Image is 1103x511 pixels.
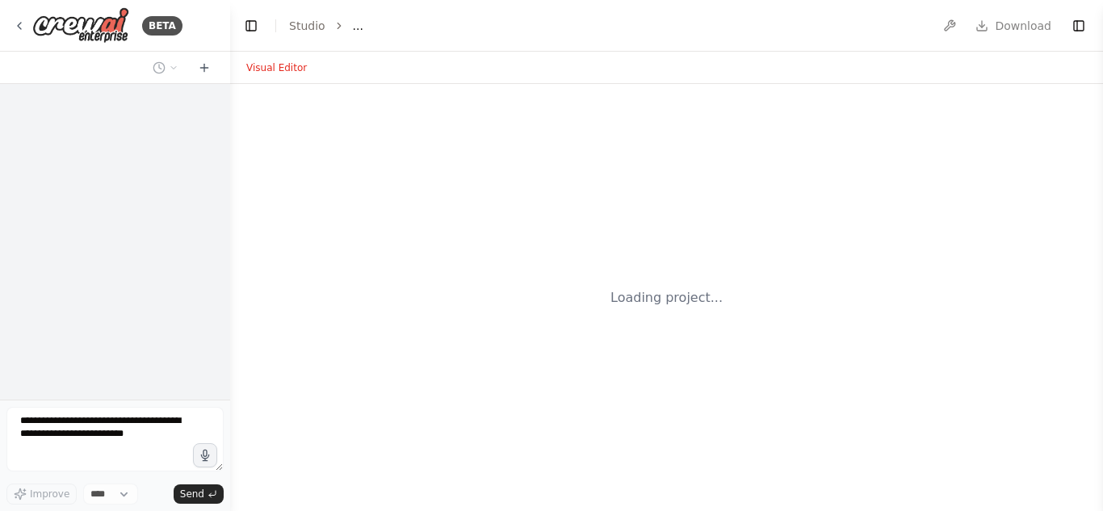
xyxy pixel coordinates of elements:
button: Improve [6,484,77,505]
span: ... [353,18,363,34]
span: Improve [30,488,69,501]
nav: breadcrumb [289,18,363,34]
button: Hide left sidebar [240,15,262,37]
button: Show right sidebar [1067,15,1090,37]
button: Switch to previous chat [146,58,185,77]
a: Studio [289,19,325,32]
button: Visual Editor [237,58,317,77]
img: Logo [32,7,129,44]
div: Loading project... [610,288,723,308]
button: Start a new chat [191,58,217,77]
span: Send [180,488,204,501]
button: Send [174,484,224,504]
button: Click to speak your automation idea [193,443,217,467]
div: BETA [142,16,182,36]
